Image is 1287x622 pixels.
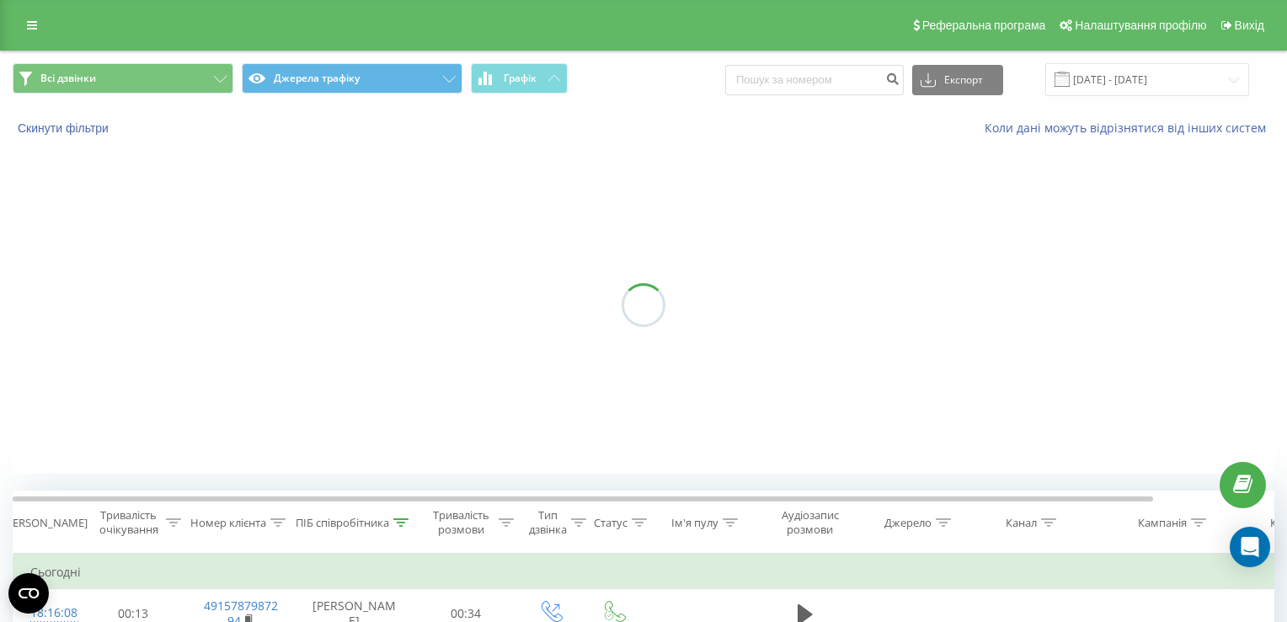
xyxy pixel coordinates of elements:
a: Коли дані можуть відрізнятися вiд інших систем [985,120,1274,136]
span: Реферальна програма [922,19,1046,32]
button: Експорт [912,65,1003,95]
button: Open CMP widget [8,573,49,614]
div: Тривалість розмови [428,508,494,537]
button: Скинути фільтри [13,121,117,136]
div: Джерело [884,516,932,530]
span: Всі дзвінки [40,72,96,85]
div: Open Intercom Messenger [1230,527,1270,567]
div: Тип дзвінка [529,508,567,537]
span: Налаштування профілю [1075,19,1206,32]
span: Графік [504,72,537,84]
div: [PERSON_NAME] [3,516,88,530]
div: Канал [1006,516,1037,530]
button: Всі дзвінки [13,63,233,94]
div: Ім'я пулу [671,516,718,530]
div: Статус [594,516,627,530]
div: ПІБ співробітника [296,516,389,530]
div: Аудіозапис розмови [769,508,851,537]
button: Джерела трафіку [242,63,462,94]
div: Тривалість очікування [95,508,162,537]
div: Номер клієнта [190,516,266,530]
button: Графік [471,63,568,94]
input: Пошук за номером [725,65,904,95]
span: Вихід [1235,19,1264,32]
div: Кампанія [1138,516,1187,530]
